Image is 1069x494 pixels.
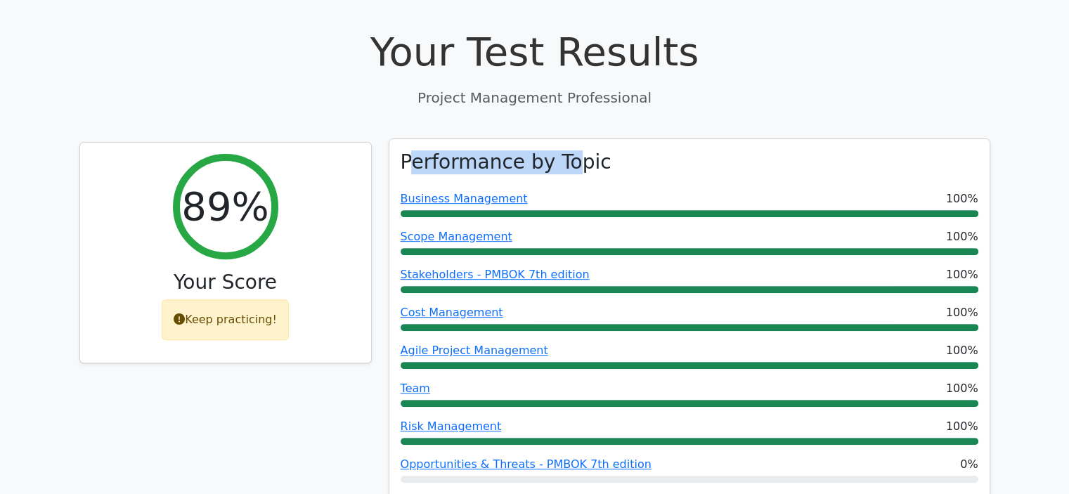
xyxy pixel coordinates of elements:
[946,266,978,283] span: 100%
[181,183,268,230] h2: 89%
[946,304,978,321] span: 100%
[946,190,978,207] span: 100%
[401,150,611,174] h3: Performance by Topic
[401,268,590,281] a: Stakeholders - PMBOK 7th edition
[401,306,503,319] a: Cost Management
[401,230,512,243] a: Scope Management
[91,271,360,294] h3: Your Score
[401,457,652,471] a: Opportunities & Threats - PMBOK 7th edition
[162,299,289,340] div: Keep practicing!
[401,192,528,205] a: Business Management
[79,87,990,108] p: Project Management Professional
[946,228,978,245] span: 100%
[401,420,502,433] a: Risk Management
[946,342,978,359] span: 100%
[946,418,978,435] span: 100%
[401,344,548,357] a: Agile Project Management
[960,456,978,473] span: 0%
[946,380,978,397] span: 100%
[401,382,430,395] a: Team
[79,28,990,75] h1: Your Test Results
